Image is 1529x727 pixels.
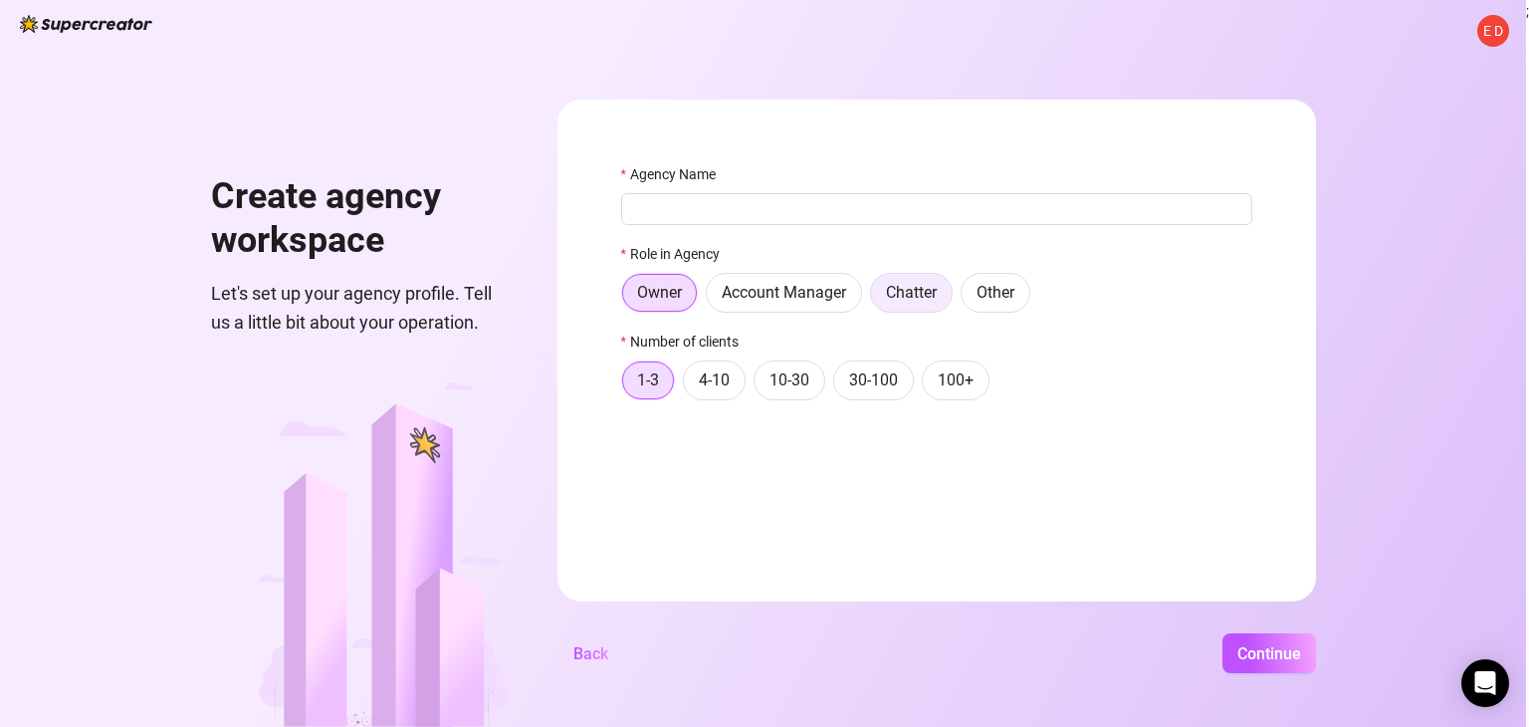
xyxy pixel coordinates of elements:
[769,370,809,389] span: 10-30
[977,283,1014,302] span: Other
[938,370,974,389] span: 100+
[849,370,898,389] span: 30-100
[1461,659,1509,707] div: Open Intercom Messenger
[699,370,730,389] span: 4-10
[886,283,937,302] span: Chatter
[20,15,152,33] img: logo
[621,331,752,353] label: Number of clients
[621,193,1252,225] input: Agency Name
[557,633,624,673] button: Back
[621,243,733,265] label: Role in Agency
[1222,633,1316,673] button: Continue
[722,283,846,302] span: Account Manager
[211,280,510,337] span: Let's set up your agency profile. Tell us a little bit about your operation.
[573,644,608,663] span: Back
[211,175,510,262] h1: Create agency workspace
[1483,20,1503,42] span: E D
[637,283,682,302] span: Owner
[1237,644,1301,663] span: Continue
[621,163,729,185] label: Agency Name
[637,370,659,389] span: 1-3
